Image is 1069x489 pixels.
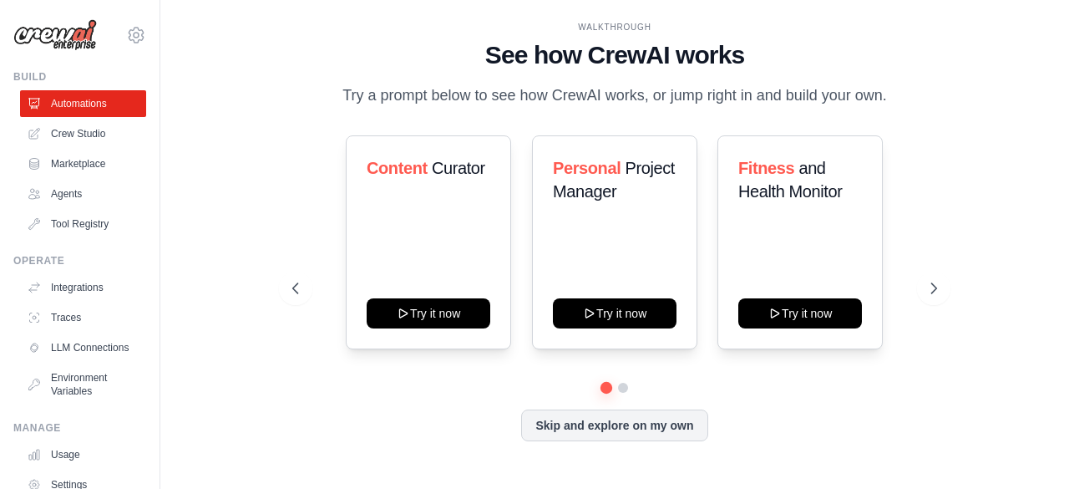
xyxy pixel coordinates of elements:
a: Tool Registry [20,211,146,237]
a: Crew Studio [20,120,146,147]
div: Operate [13,254,146,267]
a: Environment Variables [20,364,146,405]
a: Integrations [20,274,146,301]
div: WALKTHROUGH [292,21,936,33]
button: Try it now [553,298,676,329]
button: Try it now [367,298,490,329]
div: Build [13,70,146,84]
a: Usage [20,441,146,468]
a: LLM Connections [20,334,146,361]
span: Curator [432,159,485,177]
a: Agents [20,181,146,207]
button: Try it now [738,298,862,329]
span: Project Manager [553,159,675,201]
a: Marketplace [20,150,146,177]
img: Logo [13,19,97,51]
span: and Health Monitor [738,159,842,201]
div: Manage [13,421,146,435]
h1: See how CrewAI works [292,40,936,70]
button: Skip and explore on my own [521,410,707,441]
a: Traces [20,304,146,331]
span: Content [367,159,428,177]
span: Personal [553,159,621,177]
p: Try a prompt below to see how CrewAI works, or jump right in and build your own. [334,84,895,108]
a: Automations [20,90,146,117]
span: Fitness [738,159,794,177]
